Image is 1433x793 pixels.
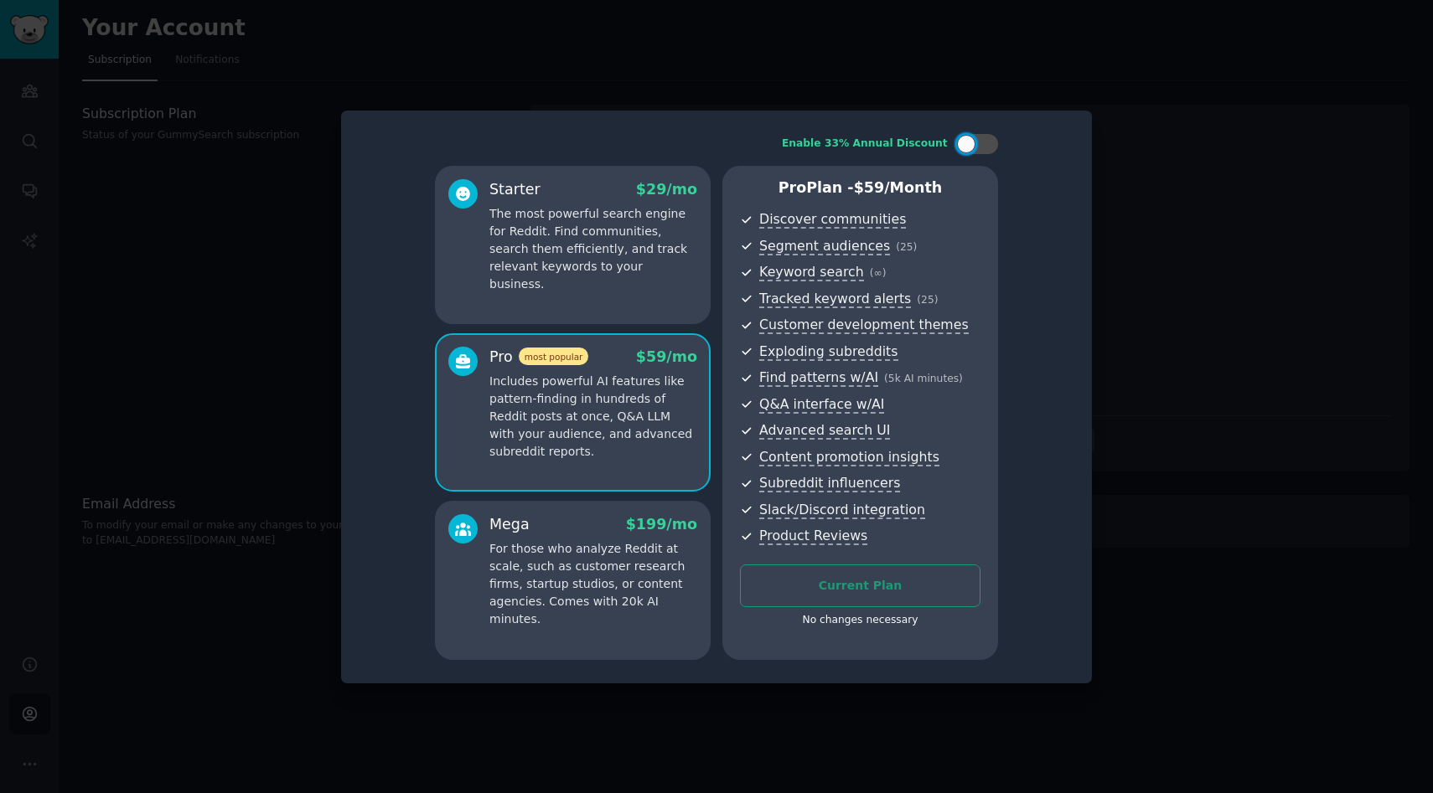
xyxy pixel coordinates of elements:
span: Segment audiences [759,238,890,255]
div: No changes necessary [740,613,980,628]
div: Pro [489,347,588,368]
span: Advanced search UI [759,422,890,440]
span: Q&A interface w/AI [759,396,884,414]
span: ( 25 ) [896,241,917,253]
span: Find patterns w/AI [759,369,878,387]
span: Customer development themes [759,317,969,334]
span: ( 25 ) [917,294,938,306]
p: Pro Plan - [740,178,980,198]
span: $ 59 /month [854,179,943,196]
span: Slack/Discord integration [759,502,925,519]
div: Starter [489,179,541,200]
span: $ 199 /mo [626,516,697,533]
p: For those who analyze Reddit at scale, such as customer research firms, startup studios, or conte... [489,540,697,628]
span: $ 59 /mo [636,348,697,365]
div: Enable 33% Annual Discount [782,136,948,152]
span: Exploding subreddits [759,343,898,361]
span: Subreddit influencers [759,475,900,492]
span: Keyword search [759,264,864,281]
span: Product Reviews [759,528,867,545]
p: The most powerful search engine for Reddit. Find communities, search them efficiently, and track ... [489,205,697,293]
span: Tracked keyword alerts [759,291,911,308]
span: ( 5k AI minutes ) [884,373,963,384]
p: Includes powerful AI features like pattern-finding in hundreds of Reddit posts at once, Q&A LLM w... [489,373,697,461]
div: Mega [489,514,530,535]
span: ( ∞ ) [870,267,887,279]
span: Discover communities [759,211,906,229]
span: Content promotion insights [759,449,939,466]
span: most popular [519,348,589,365]
span: $ 29 /mo [636,181,697,198]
